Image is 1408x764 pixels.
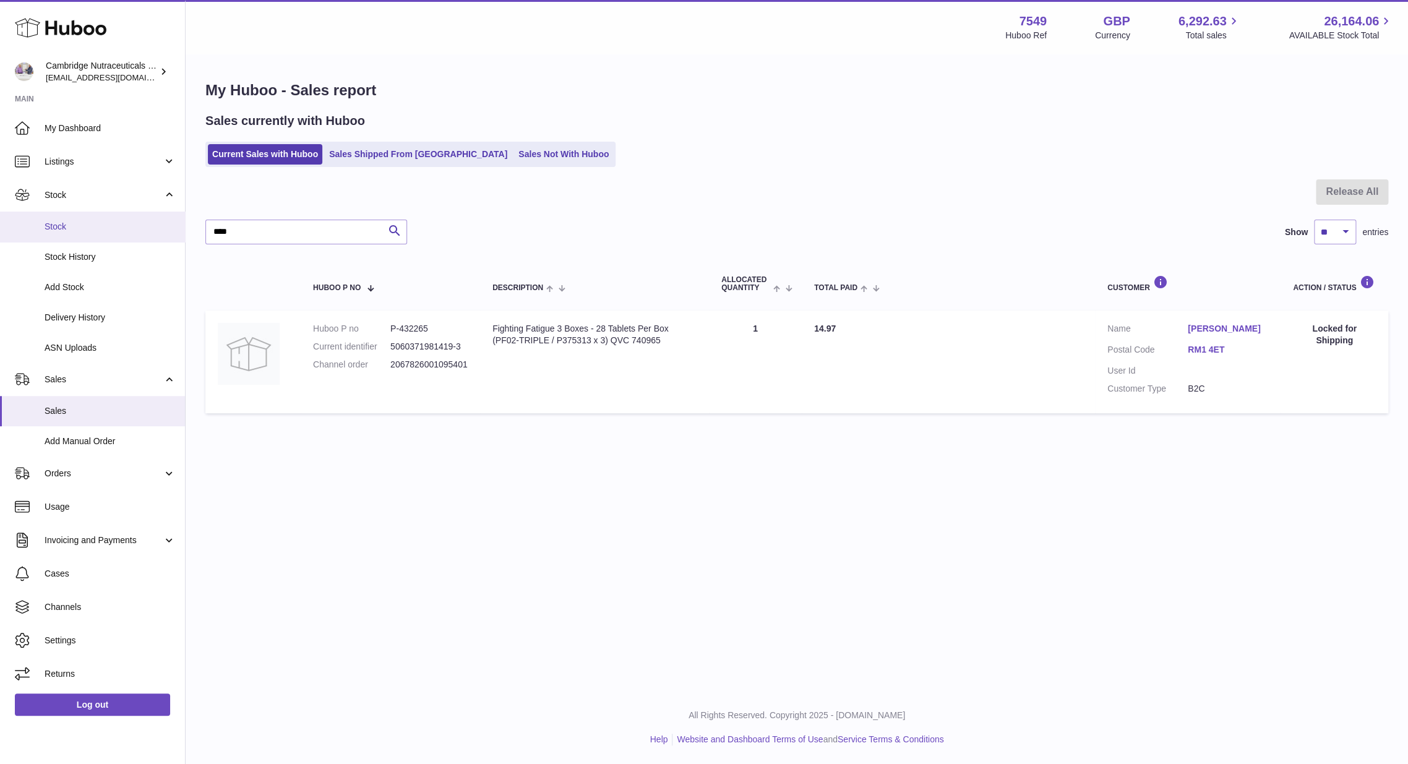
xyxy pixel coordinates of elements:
[492,284,543,292] span: Description
[313,341,390,353] dt: Current identifier
[208,144,322,165] a: Current Sales with Huboo
[45,468,163,479] span: Orders
[1107,344,1188,359] dt: Postal Code
[514,144,613,165] a: Sales Not With Huboo
[709,311,802,413] td: 1
[1107,323,1188,338] dt: Name
[45,568,176,580] span: Cases
[1185,30,1240,41] span: Total sales
[1107,275,1268,292] div: Customer
[672,734,943,745] li: and
[195,710,1398,721] p: All Rights Reserved. Copyright 2025 - [DOMAIN_NAME]
[1285,226,1308,238] label: Show
[45,436,176,447] span: Add Manual Order
[814,324,836,333] span: 14.97
[1005,30,1047,41] div: Huboo Ref
[45,668,176,680] span: Returns
[15,62,33,81] img: qvc@camnutra.com
[46,60,157,84] div: Cambridge Nutraceuticals Ltd
[45,281,176,293] span: Add Stock
[205,80,1388,100] h1: My Huboo - Sales report
[45,342,176,354] span: ASN Uploads
[45,405,176,417] span: Sales
[1289,30,1393,41] span: AVAILABLE Stock Total
[45,635,176,646] span: Settings
[325,144,512,165] a: Sales Shipped From [GEOGRAPHIC_DATA]
[650,734,668,744] a: Help
[45,312,176,324] span: Delivery History
[1095,30,1130,41] div: Currency
[1324,13,1379,30] span: 26,164.06
[45,501,176,513] span: Usage
[677,734,823,744] a: Website and Dashboard Terms of Use
[45,189,163,201] span: Stock
[814,284,857,292] span: Total paid
[46,72,182,82] span: [EMAIL_ADDRESS][DOMAIN_NAME]
[45,251,176,263] span: Stock History
[1107,365,1188,377] dt: User Id
[1178,13,1227,30] span: 6,292.63
[45,534,163,546] span: Invoicing and Payments
[45,156,163,168] span: Listings
[1178,13,1241,41] a: 6,292.63 Total sales
[45,122,176,134] span: My Dashboard
[1019,13,1047,30] strong: 7549
[15,693,170,716] a: Log out
[1107,383,1188,395] dt: Customer Type
[313,284,361,292] span: Huboo P no
[45,221,176,233] span: Stock
[313,323,390,335] dt: Huboo P no
[492,323,697,346] div: Fighting Fatigue 3 Boxes - 28 Tablets Per Box (PF02-TRIPLE / P375313 x 3) QVC 740965
[390,359,468,371] dd: 2067826001095401
[1188,383,1268,395] dd: B2C
[1289,13,1393,41] a: 26,164.06 AVAILABLE Stock Total
[313,359,390,371] dt: Channel order
[1188,344,1268,356] a: RM1 4ET
[1103,13,1130,30] strong: GBP
[390,323,468,335] dd: P-432265
[1362,226,1388,238] span: entries
[721,276,770,292] span: ALLOCATED Quantity
[390,341,468,353] dd: 5060371981419-3
[1188,323,1268,335] a: [PERSON_NAME]
[838,734,944,744] a: Service Terms & Conditions
[218,323,280,385] img: no-photo.jpg
[1293,323,1376,346] div: Locked for Shipping
[45,601,176,613] span: Channels
[1293,275,1376,292] div: Action / Status
[45,374,163,385] span: Sales
[205,113,365,129] h2: Sales currently with Huboo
